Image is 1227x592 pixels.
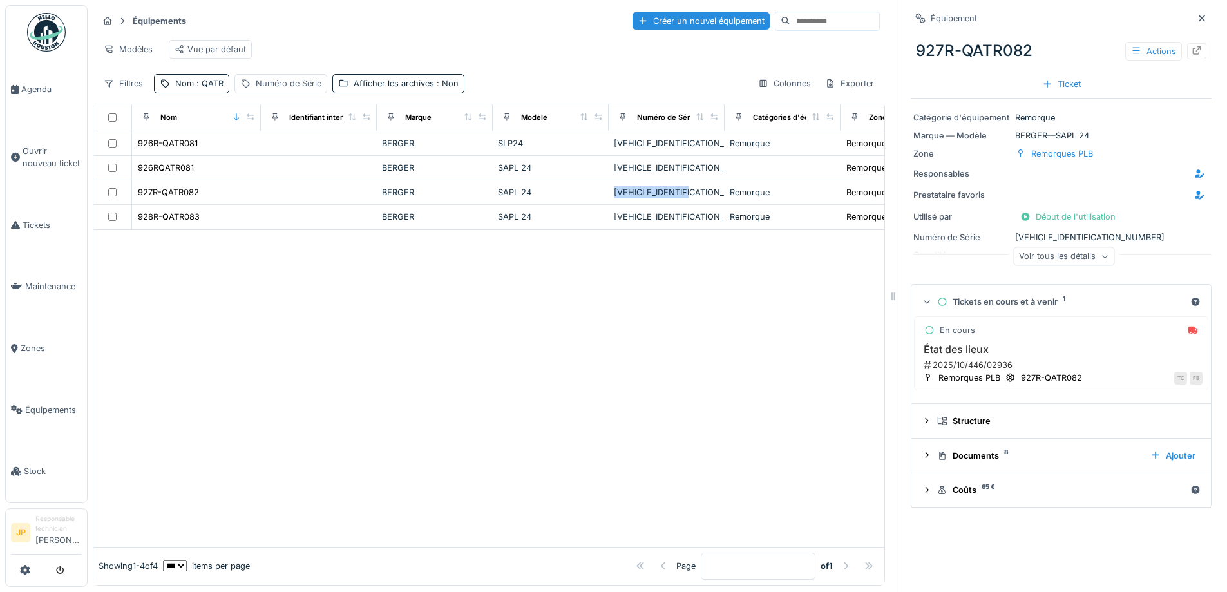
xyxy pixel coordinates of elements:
span: Zones [21,342,82,354]
div: Coûts [937,484,1185,496]
div: Modèle [521,112,547,123]
div: 928R-QATR083 [138,211,200,223]
summary: Structure [917,409,1206,433]
a: Tickets [6,195,87,256]
span: Maintenance [25,280,82,292]
img: Badge_color-CXgf-gQk.svg [27,13,66,52]
div: Numéro de Série [256,77,321,90]
div: Numéro de Série [913,231,1010,243]
div: [VEHICLE_IDENTIFICATION_NUMBER] [913,231,1209,243]
div: SLP24 [498,137,604,149]
a: Agenda [6,59,87,120]
div: Remorques PLB [846,211,908,223]
span: Équipements [25,404,82,416]
div: Nom [175,77,224,90]
div: Tickets en cours et à venir [937,296,1185,308]
span: Tickets [23,219,82,231]
div: Marque [405,112,432,123]
div: Afficher les archivés [354,77,459,90]
span: Stock [24,465,82,477]
div: Zone [913,148,1010,160]
span: Ouvrir nouveau ticket [23,145,82,169]
div: [VEHICLE_IDENTIFICATION_NUMBER] [614,186,719,198]
summary: Coûts65 € [917,479,1206,502]
div: Catégories d'équipement [753,112,842,123]
div: Remorque [730,137,835,149]
div: Actions [1125,42,1182,61]
div: Remorques PLB [1031,148,1093,160]
strong: Équipements [128,15,191,27]
div: Utilisé par [913,211,1010,223]
div: 926RQATR081 [138,162,194,174]
a: Équipements [6,379,87,441]
div: Responsable technicien [35,514,82,534]
div: Ajouter [1145,447,1201,464]
div: items per page [163,560,250,572]
div: BERGER [382,186,488,198]
div: Remorques PLB [846,137,908,149]
div: Nom [160,112,177,123]
div: Remorque [913,111,1209,124]
div: [VEHICLE_IDENTIFICATION_NUMBER] [614,137,719,149]
div: 927R-QATR082 [138,186,199,198]
div: Zone [869,112,887,123]
div: SAPL 24 [498,162,604,174]
div: Identifiant interne [289,112,352,123]
div: 927R-QATR082 [1021,372,1082,384]
div: Créer un nouvel équipement [633,12,770,30]
div: Équipement [931,12,977,24]
div: SAPL 24 [498,186,604,198]
div: Marque — Modèle [913,129,1010,142]
div: Début de l'utilisation [1015,208,1121,225]
div: Exporter [819,74,880,93]
div: Colonnes [752,74,817,93]
div: Filtres [98,74,149,93]
div: Remorque [730,186,835,198]
div: Remorque [730,211,835,223]
strong: of 1 [821,560,833,572]
li: JP [11,523,30,542]
div: [VEHICLE_IDENTIFICATION_NUMBER] [614,162,719,174]
div: BERGER [382,137,488,149]
li: [PERSON_NAME] [35,514,82,551]
span: Agenda [21,83,82,95]
a: JP Responsable technicien[PERSON_NAME] [11,514,82,555]
div: 2025/10/446/02936 [922,359,1203,371]
div: Responsables [913,167,1010,180]
div: 927R-QATR082 [911,34,1212,68]
div: Page [676,560,696,572]
span: : Non [434,79,459,88]
div: En cours [940,324,975,336]
div: Prestataire favoris [913,189,1010,201]
div: BERGER [382,211,488,223]
summary: Tickets en cours et à venir1 [917,290,1206,314]
summary: Documents8Ajouter [917,444,1206,468]
h3: État des lieux [920,343,1203,356]
div: Remorques PLB [846,186,908,198]
div: Voir tous les détails [1013,247,1114,266]
div: BERGER [382,162,488,174]
div: Numéro de Série [637,112,696,123]
div: Remorques PLB [846,162,908,174]
div: 926R-QATR081 [138,137,198,149]
a: Stock [6,441,87,502]
div: Catégorie d'équipement [913,111,1010,124]
div: SAPL 24 [498,211,604,223]
div: BERGER — SAPL 24 [913,129,1209,142]
div: Structure [937,415,1195,427]
span: : QATR [194,79,224,88]
div: Documents [937,450,1140,462]
a: Zones [6,318,87,379]
div: Ticket [1037,75,1086,93]
div: Remorques PLB [938,372,1000,384]
div: TC [1174,372,1187,385]
a: Maintenance [6,256,87,318]
div: [VEHICLE_IDENTIFICATION_NUMBER] [614,211,719,223]
div: FB [1190,372,1203,385]
div: Modèles [98,40,158,59]
div: Vue par défaut [175,43,246,55]
a: Ouvrir nouveau ticket [6,120,87,195]
div: Showing 1 - 4 of 4 [99,560,158,572]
